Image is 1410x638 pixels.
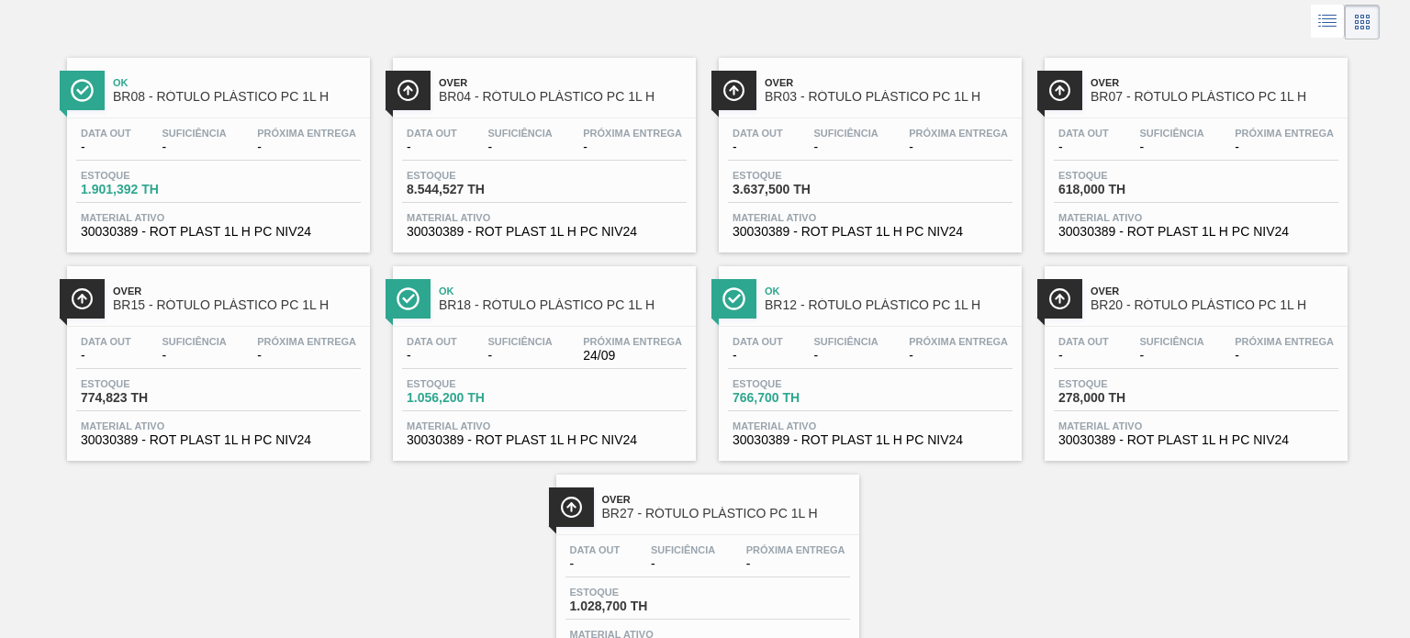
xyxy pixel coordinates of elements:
[602,507,850,520] span: BR27 - RÓTULO PLÁSTICO PC 1L H
[765,90,1013,104] span: BR03 - RÓTULO PLÁSTICO PC 1L H
[487,349,552,363] span: -
[1031,252,1357,461] a: ÍconeOverBR20 - RÓTULO PLÁSTICO PC 1L HData out-Suficiência-Próxima Entrega-Estoque278,000 THMate...
[570,544,621,555] span: Data out
[1058,336,1109,347] span: Data out
[1091,285,1338,297] span: Over
[439,285,687,297] span: Ok
[1058,140,1109,154] span: -
[487,140,552,154] span: -
[1139,349,1203,363] span: -
[53,44,379,252] a: ÍconeOkBR08 - RÓTULO PLÁSTICO PC 1L HData out-Suficiência-Próxima Entrega-Estoque1.901,392 THMate...
[81,433,356,447] span: 30030389 - ROT PLAST 1L H PC NIV24
[81,391,209,405] span: 774,823 TH
[257,349,356,363] span: -
[407,183,535,196] span: 8.544,527 TH
[257,336,356,347] span: Próxima Entrega
[71,79,94,102] img: Ícone
[765,285,1013,297] span: Ok
[909,140,1008,154] span: -
[1091,298,1338,312] span: BR20 - RÓTULO PLÁSTICO PC 1L H
[1058,349,1109,363] span: -
[81,420,356,431] span: Material ativo
[407,128,457,139] span: Data out
[1031,44,1357,252] a: ÍconeOverBR07 - RÓTULO PLÁSTICO PC 1L HData out-Suficiência-Próxima Entrega-Estoque618,000 THMate...
[733,433,1008,447] span: 30030389 - ROT PLAST 1L H PC NIV24
[81,140,131,154] span: -
[81,349,131,363] span: -
[813,336,878,347] span: Suficiência
[1235,349,1334,363] span: -
[439,298,687,312] span: BR18 - RÓTULO PLÁSTICO PC 1L H
[733,336,783,347] span: Data out
[705,252,1031,461] a: ÍconeOkBR12 - RÓTULO PLÁSTICO PC 1L HData out-Suficiência-Próxima Entrega-Estoque766,700 THMateri...
[733,140,783,154] span: -
[583,128,682,139] span: Próxima Entrega
[583,140,682,154] span: -
[733,128,783,139] span: Data out
[487,336,552,347] span: Suficiência
[1058,183,1187,196] span: 618,000 TH
[651,544,715,555] span: Suficiência
[407,212,682,223] span: Material ativo
[162,336,226,347] span: Suficiência
[733,420,1008,431] span: Material ativo
[733,183,861,196] span: 3.637,500 TH
[81,336,131,347] span: Data out
[113,77,361,88] span: Ok
[722,287,745,310] img: Ícone
[583,349,682,363] span: 24/09
[1235,336,1334,347] span: Próxima Entrega
[439,77,687,88] span: Over
[909,336,1008,347] span: Próxima Entrega
[1058,420,1334,431] span: Material ativo
[1091,90,1338,104] span: BR07 - RÓTULO PLÁSTICO PC 1L H
[1058,170,1187,181] span: Estoque
[1058,128,1109,139] span: Data out
[81,170,209,181] span: Estoque
[257,140,356,154] span: -
[1139,140,1203,154] span: -
[407,225,682,239] span: 30030389 - ROT PLAST 1L H PC NIV24
[1235,140,1334,154] span: -
[1139,128,1203,139] span: Suficiência
[765,298,1013,312] span: BR12 - RÓTULO PLÁSTICO PC 1L H
[570,557,621,571] span: -
[407,391,535,405] span: 1.056,200 TH
[733,225,1008,239] span: 30030389 - ROT PLAST 1L H PC NIV24
[407,378,535,389] span: Estoque
[733,170,861,181] span: Estoque
[1048,79,1071,102] img: Ícone
[407,336,457,347] span: Data out
[1058,225,1334,239] span: 30030389 - ROT PLAST 1L H PC NIV24
[407,170,535,181] span: Estoque
[113,298,361,312] span: BR15 - RÓTULO PLÁSTICO PC 1L H
[570,599,699,613] span: 1.028,700 TH
[81,212,356,223] span: Material ativo
[81,225,356,239] span: 30030389 - ROT PLAST 1L H PC NIV24
[733,378,861,389] span: Estoque
[733,391,861,405] span: 766,700 TH
[813,128,878,139] span: Suficiência
[705,44,1031,252] a: ÍconeOverBR03 - RÓTULO PLÁSTICO PC 1L HData out-Suficiência-Próxima Entrega-Estoque3.637,500 THMa...
[746,557,845,571] span: -
[570,587,699,598] span: Estoque
[722,79,745,102] img: Ícone
[71,287,94,310] img: Ícone
[407,433,682,447] span: 30030389 - ROT PLAST 1L H PC NIV24
[113,285,361,297] span: Over
[53,252,379,461] a: ÍconeOverBR15 - RÓTULO PLÁSTICO PC 1L HData out-Suficiência-Próxima Entrega-Estoque774,823 THMate...
[733,212,1008,223] span: Material ativo
[439,90,687,104] span: BR04 - RÓTULO PLÁSTICO PC 1L H
[81,128,131,139] span: Data out
[1058,378,1187,389] span: Estoque
[487,128,552,139] span: Suficiência
[1345,5,1380,39] div: Visão em Cards
[909,128,1008,139] span: Próxima Entrega
[651,557,715,571] span: -
[909,349,1008,363] span: -
[379,44,705,252] a: ÍconeOverBR04 - RÓTULO PLÁSTICO PC 1L HData out-Suficiência-Próxima Entrega-Estoque8.544,527 THMa...
[81,378,209,389] span: Estoque
[1048,287,1071,310] img: Ícone
[746,544,845,555] span: Próxima Entrega
[1058,212,1334,223] span: Material ativo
